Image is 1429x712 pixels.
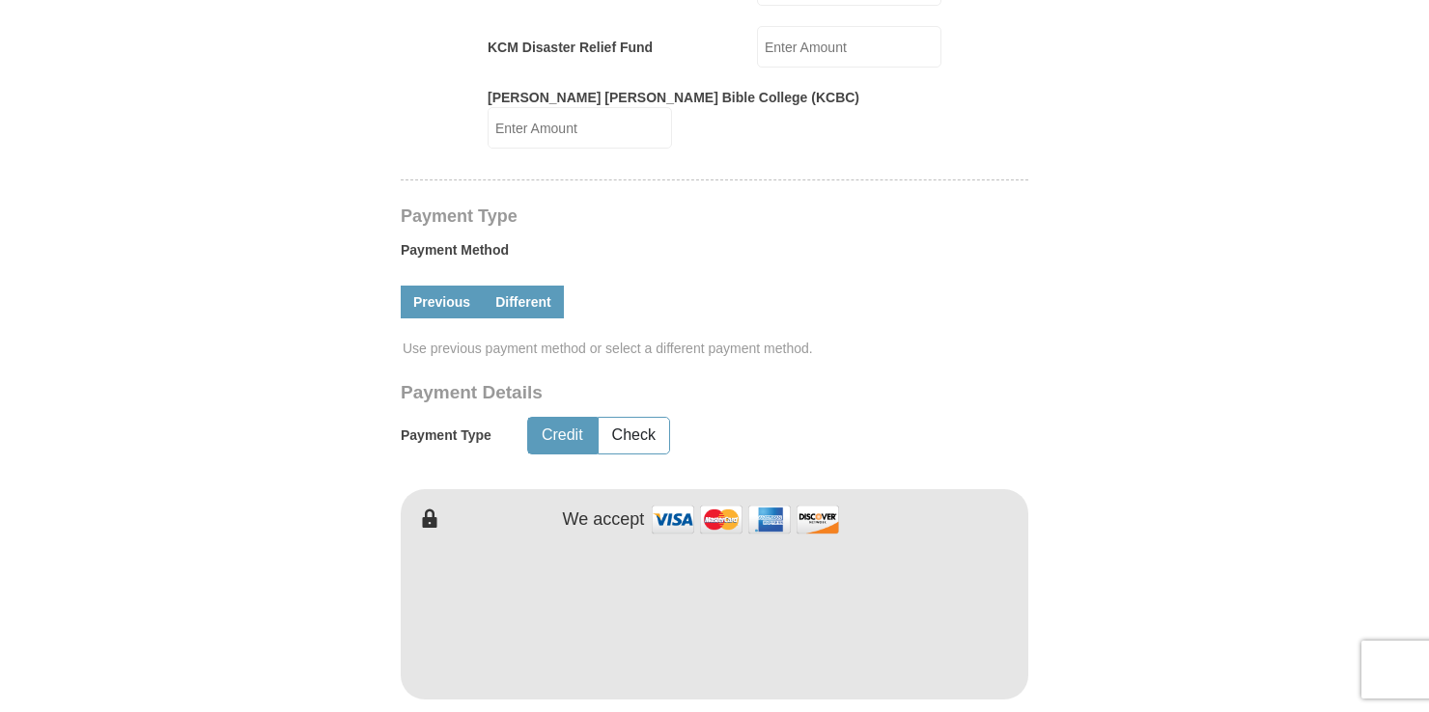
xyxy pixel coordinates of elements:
input: Enter Amount [757,26,941,68]
a: Different [483,286,564,318]
a: Previous [401,286,483,318]
h4: Payment Type [401,208,1028,224]
img: credit cards accepted [649,499,842,540]
label: [PERSON_NAME] [PERSON_NAME] Bible College (KCBC) [488,88,859,107]
button: Credit [528,418,597,453]
label: KCM Disaster Relief Fund [488,38,653,57]
label: Payment Method [401,240,1028,269]
button: Check [599,418,669,453]
input: Enter Amount [488,107,672,149]
h3: Payment Details [401,382,893,404]
h5: Payment Type [401,427,491,444]
span: Use previous payment method or select a different payment method. [403,339,1030,358]
h4: We accept [563,509,645,531]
